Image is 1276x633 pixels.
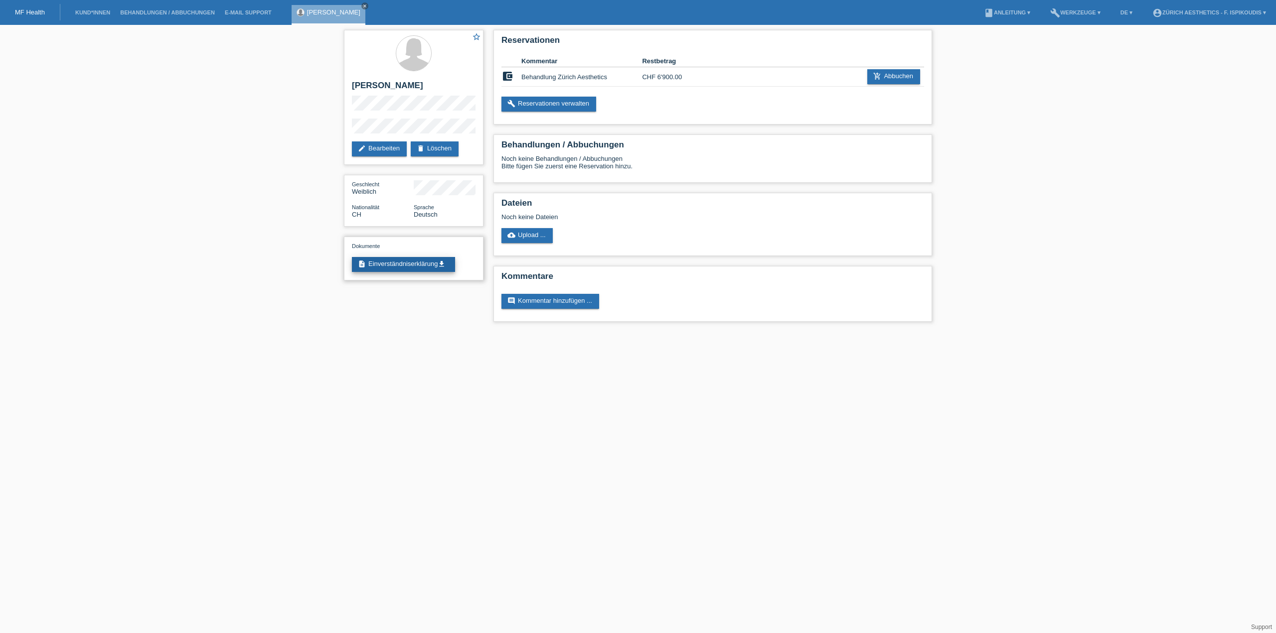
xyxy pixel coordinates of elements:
[358,144,366,152] i: edit
[414,204,434,210] span: Sprache
[1116,9,1137,15] a: DE ▾
[115,9,220,15] a: Behandlungen / Abbuchungen
[352,81,476,96] h2: [PERSON_NAME]
[352,141,407,156] a: editBearbeiten
[362,3,367,8] i: close
[15,8,45,16] a: MF Health
[472,32,481,43] a: star_border
[507,231,515,239] i: cloud_upload
[352,180,414,195] div: Weiblich
[501,70,513,82] i: account_balance_wallet
[352,243,380,249] span: Dokumente
[70,9,115,15] a: Kund*innen
[507,100,515,108] i: build
[411,141,459,156] a: deleteLöschen
[521,55,642,67] th: Kommentar
[220,9,277,15] a: E-Mail Support
[501,228,553,243] a: cloud_uploadUpload ...
[352,181,379,187] span: Geschlecht
[867,69,920,84] a: add_shopping_cartAbbuchen
[1251,624,1272,631] a: Support
[361,2,368,9] a: close
[501,213,806,221] div: Noch keine Dateien
[521,67,642,87] td: Behandlung Zürich Aesthetics
[417,144,425,152] i: delete
[1045,9,1106,15] a: buildWerkzeuge ▾
[501,294,599,309] a: commentKommentar hinzufügen ...
[984,8,994,18] i: book
[501,35,924,50] h2: Reservationen
[1050,8,1060,18] i: build
[979,9,1035,15] a: bookAnleitung ▾
[1147,9,1271,15] a: account_circleZürich Aesthetics - F. Ispikoudis ▾
[352,211,361,218] span: Schweiz
[501,140,924,155] h2: Behandlungen / Abbuchungen
[414,211,438,218] span: Deutsch
[358,260,366,268] i: description
[501,271,924,286] h2: Kommentare
[501,198,924,213] h2: Dateien
[352,204,379,210] span: Nationalität
[507,297,515,305] i: comment
[352,257,455,272] a: descriptionEinverständniserklärungget_app
[472,32,481,41] i: star_border
[307,8,360,16] a: [PERSON_NAME]
[642,55,702,67] th: Restbetrag
[501,97,596,112] a: buildReservationen verwalten
[438,260,446,268] i: get_app
[642,67,702,87] td: CHF 6'900.00
[1152,8,1162,18] i: account_circle
[501,155,924,177] div: Noch keine Behandlungen / Abbuchungen Bitte fügen Sie zuerst eine Reservation hinzu.
[873,72,881,80] i: add_shopping_cart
